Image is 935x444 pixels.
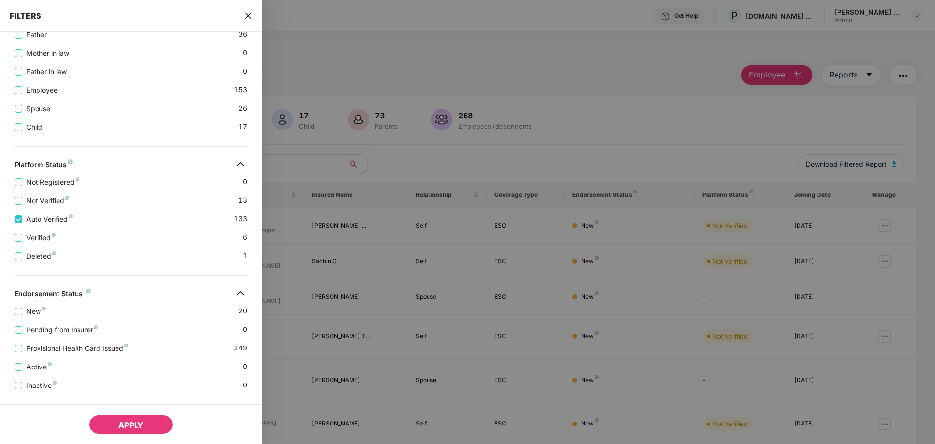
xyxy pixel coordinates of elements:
[10,11,41,20] span: FILTERS
[238,103,247,114] span: 26
[238,195,247,206] span: 13
[118,420,143,430] span: APPLY
[233,286,248,301] img: svg+xml;base64,PHN2ZyB4bWxucz0iaHR0cDovL3d3dy53My5vcmcvMjAwMC9zdmciIHdpZHRoPSIzMiIgaGVpZ2h0PSIzMi...
[243,66,247,77] span: 0
[69,214,73,218] img: svg+xml;base64,PHN2ZyB4bWxucz0iaHR0cDovL3d3dy53My5vcmcvMjAwMC9zdmciIHdpZHRoPSI4IiBoZWlnaHQ9IjgiIH...
[68,159,73,164] img: svg+xml;base64,PHN2ZyB4bWxucz0iaHR0cDovL3d3dy53My5vcmcvMjAwMC9zdmciIHdpZHRoPSI4IiBoZWlnaHQ9IjgiIH...
[22,122,46,133] span: Child
[234,213,247,225] span: 133
[15,160,73,172] div: Platform Status
[52,251,56,255] img: svg+xml;base64,PHN2ZyB4bWxucz0iaHR0cDovL3d3dy53My5vcmcvMjAwMC9zdmciIHdpZHRoPSI4IiBoZWlnaHQ9IjgiIH...
[124,344,128,347] img: svg+xml;base64,PHN2ZyB4bWxucz0iaHR0cDovL3d3dy53My5vcmcvMjAwMC9zdmciIHdpZHRoPSI4IiBoZWlnaHQ9IjgiIH...
[22,103,54,114] span: Spouse
[22,29,51,40] span: Father
[22,251,60,262] span: Deleted
[244,11,252,20] span: close
[233,156,248,172] img: svg+xml;base64,PHN2ZyB4bWxucz0iaHR0cDovL3d3dy53My5vcmcvMjAwMC9zdmciIHdpZHRoPSIzMiIgaGVpZ2h0PSIzMi...
[15,290,91,301] div: Endorsement Status
[65,196,69,200] img: svg+xml;base64,PHN2ZyB4bWxucz0iaHR0cDovL3d3dy53My5vcmcvMjAwMC9zdmciIHdpZHRoPSI4IiBoZWlnaHQ9IjgiIH...
[22,195,73,206] span: Not Verified
[48,362,52,366] img: svg+xml;base64,PHN2ZyB4bWxucz0iaHR0cDovL3d3dy53My5vcmcvMjAwMC9zdmciIHdpZHRoPSI4IiBoZWlnaHQ9IjgiIH...
[22,66,71,77] span: Father in law
[22,232,59,243] span: Verified
[238,121,247,133] span: 17
[94,325,98,329] img: svg+xml;base64,PHN2ZyB4bWxucz0iaHR0cDovL3d3dy53My5vcmcvMjAwMC9zdmciIHdpZHRoPSI4IiBoZWlnaHQ9IjgiIH...
[238,29,247,40] span: 36
[22,214,77,225] span: Auto Verified
[86,289,91,293] img: svg+xml;base64,PHN2ZyB4bWxucz0iaHR0cDovL3d3dy53My5vcmcvMjAwMC9zdmciIHdpZHRoPSI4IiBoZWlnaHQ9IjgiIH...
[42,307,46,310] img: svg+xml;base64,PHN2ZyB4bWxucz0iaHR0cDovL3d3dy53My5vcmcvMjAwMC9zdmciIHdpZHRoPSI4IiBoZWlnaHQ9IjgiIH...
[22,362,56,372] span: Active
[76,177,79,181] img: svg+xml;base64,PHN2ZyB4bWxucz0iaHR0cDovL3d3dy53My5vcmcvMjAwMC9zdmciIHdpZHRoPSI4IiBoZWlnaHQ9IjgiIH...
[243,380,247,391] span: 0
[22,177,83,188] span: Not Registered
[243,47,247,58] span: 0
[89,415,173,434] button: APPLY
[53,381,57,385] img: svg+xml;base64,PHN2ZyB4bWxucz0iaHR0cDovL3d3dy53My5vcmcvMjAwMC9zdmciIHdpZHRoPSI4IiBoZWlnaHQ9IjgiIH...
[22,325,102,335] span: Pending from Insurer
[234,84,247,96] span: 153
[22,85,61,96] span: Employee
[243,251,247,262] span: 1
[238,306,247,317] span: 20
[22,343,132,354] span: Provisional Health Card Issued
[22,380,60,391] span: Inactive
[22,306,50,317] span: New
[22,48,73,58] span: Mother in law
[234,343,247,354] span: 249
[52,233,56,237] img: svg+xml;base64,PHN2ZyB4bWxucz0iaHR0cDovL3d3dy53My5vcmcvMjAwMC9zdmciIHdpZHRoPSI4IiBoZWlnaHQ9IjgiIH...
[243,361,247,372] span: 0
[243,176,247,188] span: 0
[243,232,247,243] span: 6
[243,324,247,335] span: 0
